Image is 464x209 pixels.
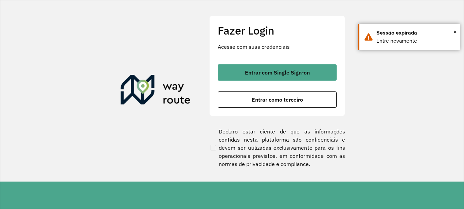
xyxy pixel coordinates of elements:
[121,75,191,107] img: Roteirizador AmbevTech
[218,24,337,37] h2: Fazer Login
[218,64,337,81] button: button
[252,97,303,102] span: Entrar como terceiro
[209,127,345,168] label: Declaro estar ciente de que as informações contidas nesta plataforma são confidenciais e devem se...
[218,43,337,51] p: Acesse com suas credenciais
[376,29,455,37] div: Sessão expirada
[218,91,337,108] button: button
[376,37,455,45] div: Entre novamente
[453,27,457,37] span: ×
[245,70,310,75] span: Entrar com Single Sign-on
[453,27,457,37] button: Close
